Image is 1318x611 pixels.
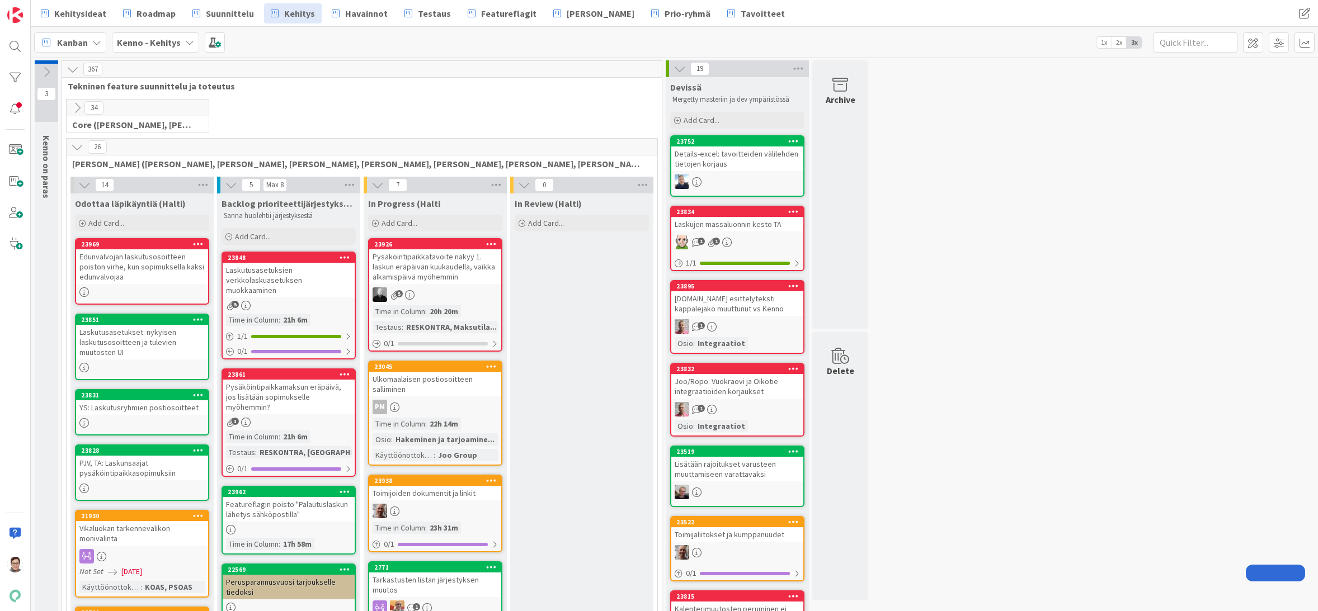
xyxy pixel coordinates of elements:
[676,138,803,145] div: 23752
[54,7,106,20] span: Kehitysideat
[384,538,394,550] span: 0 / 1
[232,418,239,425] span: 3
[68,80,648,92] span: Tekninen feature suunnittelu ja toteutus
[671,402,803,416] div: HJ
[228,566,355,574] div: 22569
[676,282,803,290] div: 23895
[84,101,103,115] span: 34
[1096,37,1112,48] span: 1x
[228,371,355,378] div: 23861
[369,572,501,597] div: Tarkastusten listan järjestyksen muutos
[186,3,261,23] a: Suunnittelu
[223,487,355,497] div: 23962
[81,512,208,520] div: 21930
[425,418,427,430] span: :
[345,7,388,20] span: Havainnot
[264,3,322,23] a: Kehitys
[427,305,461,318] div: 20h 20m
[369,239,501,284] div: 23926Pysäköintipaikkatavoite näkyy 1. laskun eräpäivän kuukaudella, vaikka alkamispäivä myöhemmin
[675,337,693,349] div: Osio
[76,400,208,415] div: YS: Laskutusryhmien postiosoitteet
[675,319,689,334] img: HJ
[223,575,355,599] div: Perusparannusvuosi tarjoukselle tiedoksi
[676,365,803,373] div: 23832
[237,330,248,342] span: 1 / 1
[57,36,88,49] span: Kanban
[671,364,803,374] div: 23832
[223,565,355,575] div: 22569
[396,290,403,297] span: 5
[373,418,425,430] div: Time in Column
[369,287,501,302] div: MV
[228,488,355,496] div: 23962
[369,372,501,396] div: Ulkomaalaisen postiosoitteen salliminen
[675,420,693,432] div: Osio
[675,545,689,560] img: VH
[827,364,854,377] div: Delete
[695,337,748,349] div: Integraatiot
[671,291,803,316] div: [DOMAIN_NAME] esittelyteksti kappalejako muuttunut vs Kenno
[427,522,461,534] div: 23h 31m
[698,322,705,329] span: 1
[279,314,280,326] span: :
[671,447,803,481] div: 23519Lisätään rajoitukset varusteen muuttamiseen varattavaksi
[675,174,689,189] img: JJ
[528,218,564,228] span: Add Card...
[75,198,186,209] span: Odottaa läpikäyntiä (Halti)
[567,7,634,20] span: [PERSON_NAME]
[237,345,248,357] span: 0 / 1
[671,591,803,601] div: 23815
[741,7,785,20] span: Tavoitteet
[226,538,279,550] div: Time in Column
[83,63,102,76] span: 367
[235,231,271,241] span: Add Card...
[373,449,434,461] div: Käyttöönottokriittisyys
[116,3,182,23] a: Roadmap
[515,198,582,209] span: In Review (Halti)
[37,87,56,101] span: 3
[675,402,689,416] img: HJ
[255,446,257,458] span: :
[226,430,279,443] div: Time in Column
[413,603,420,610] span: 1
[425,522,427,534] span: :
[223,329,355,343] div: 1/1
[76,390,208,400] div: 23831
[713,238,720,245] span: 1
[88,218,124,228] span: Add Card...
[81,391,208,399] div: 23831
[393,433,497,446] div: Hakeminen ja tarjoamine...
[676,518,803,526] div: 23522
[76,446,208,480] div: 23828PJV, TA: Laskunsaajat pysäköintipaikkasopimuksiin
[374,477,501,485] div: 23938
[369,239,501,249] div: 23926
[686,257,696,269] span: 1 / 1
[280,314,310,326] div: 21h 6m
[223,565,355,599] div: 22569Perusparannusvuosi tarjoukselle tiedoksi
[721,3,792,23] a: Tavoitteet
[535,178,554,192] span: 0
[695,420,748,432] div: Integraatiot
[76,511,208,521] div: 21930
[676,448,803,456] div: 23519
[374,240,501,248] div: 23926
[284,7,315,20] span: Kehitys
[223,253,355,263] div: 23848
[224,211,354,220] p: Sanna huolehtii järjestyksestä
[671,217,803,231] div: Laskujen massaluonnin kesto TA
[223,497,355,522] div: Featureflagin poisto "Palautuslaskun lähetys sähköpostilla"
[76,456,208,480] div: PJV, TA: Laskunsaajat pysäköintipaikkasopimuksiin
[644,3,717,23] a: Prio-ryhmä
[223,462,355,476] div: 0/1
[671,256,803,270] div: 1/1
[81,316,208,324] div: 23851
[369,337,501,351] div: 0/1
[671,235,803,249] div: AN
[369,362,501,396] div: 23045Ulkomaalaisen postiosoitteen salliminen
[81,447,208,454] div: 23828
[402,321,403,333] span: :
[382,218,417,228] span: Add Card...
[671,136,803,146] div: 23752
[672,95,802,104] p: Mergetty masteriin ja dev ympäristössä
[369,537,501,551] div: 0/1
